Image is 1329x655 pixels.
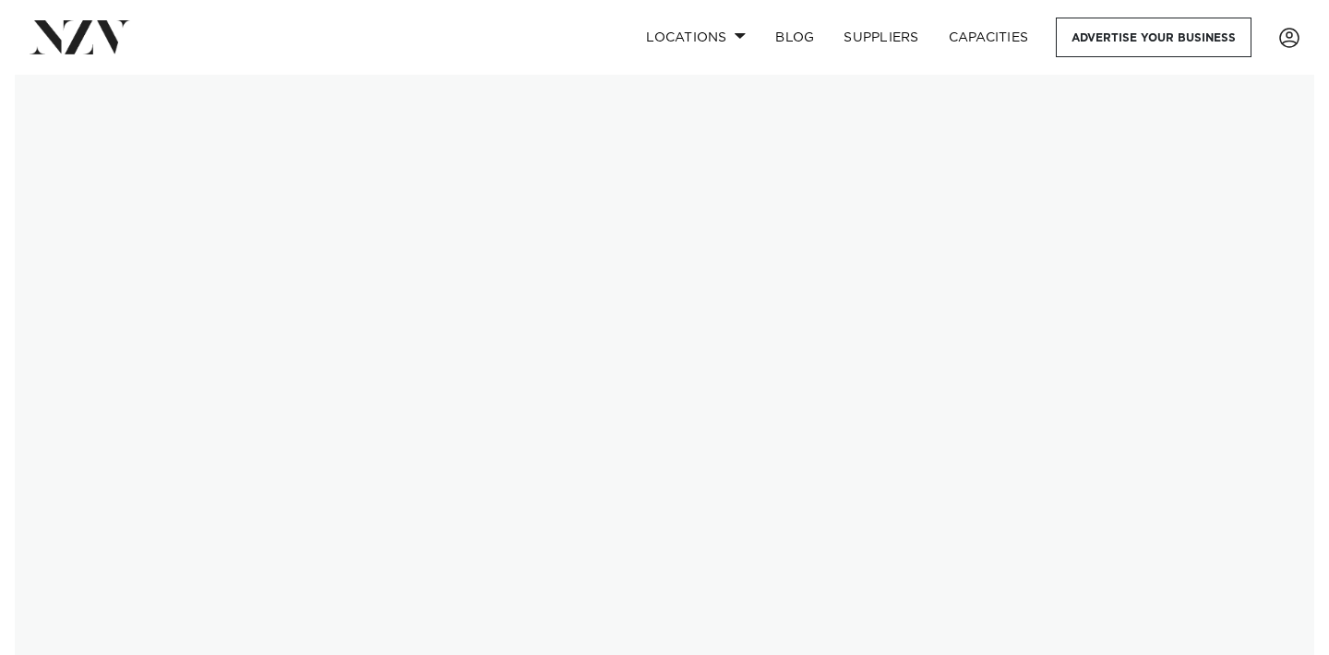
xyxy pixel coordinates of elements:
a: Advertise your business [1056,18,1251,57]
img: nzv-logo.png [30,20,130,54]
a: Capacities [934,18,1044,57]
a: Locations [631,18,760,57]
a: SUPPLIERS [829,18,933,57]
a: BLOG [760,18,829,57]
